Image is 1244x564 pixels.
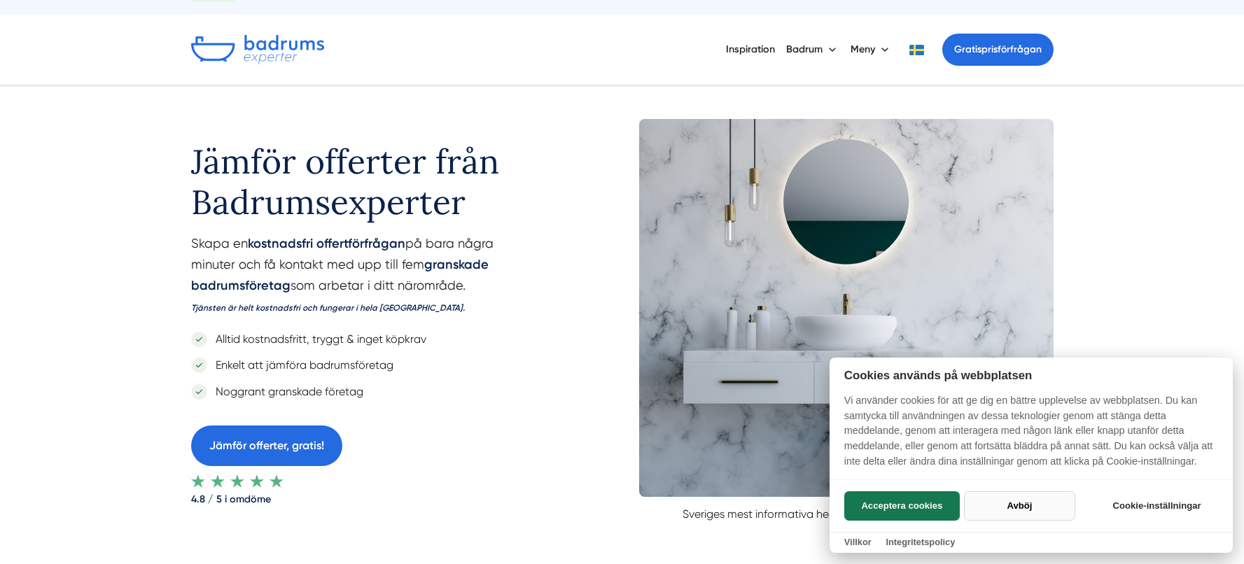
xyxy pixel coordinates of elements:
[1096,491,1218,521] button: Cookie-inställningar
[964,491,1075,521] button: Avböj
[830,393,1233,479] p: Vi använder cookies för att ge dig en bättre upplevelse av webbplatsen. Du kan samtycka till anvä...
[844,491,960,521] button: Acceptera cookies
[886,537,955,547] a: Integritetspolicy
[844,537,872,547] a: Villkor
[830,369,1233,382] h2: Cookies används på webbplatsen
